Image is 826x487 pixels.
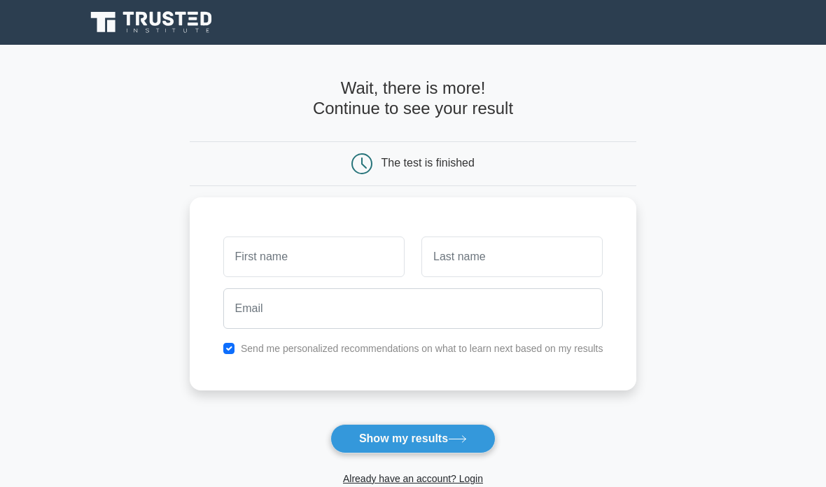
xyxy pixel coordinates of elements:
[223,237,405,277] input: First name
[421,237,603,277] input: Last name
[190,78,637,118] h4: Wait, there is more! Continue to see your result
[223,288,603,329] input: Email
[343,473,483,484] a: Already have an account? Login
[330,424,496,453] button: Show my results
[381,157,475,169] div: The test is finished
[241,343,603,354] label: Send me personalized recommendations on what to learn next based on my results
